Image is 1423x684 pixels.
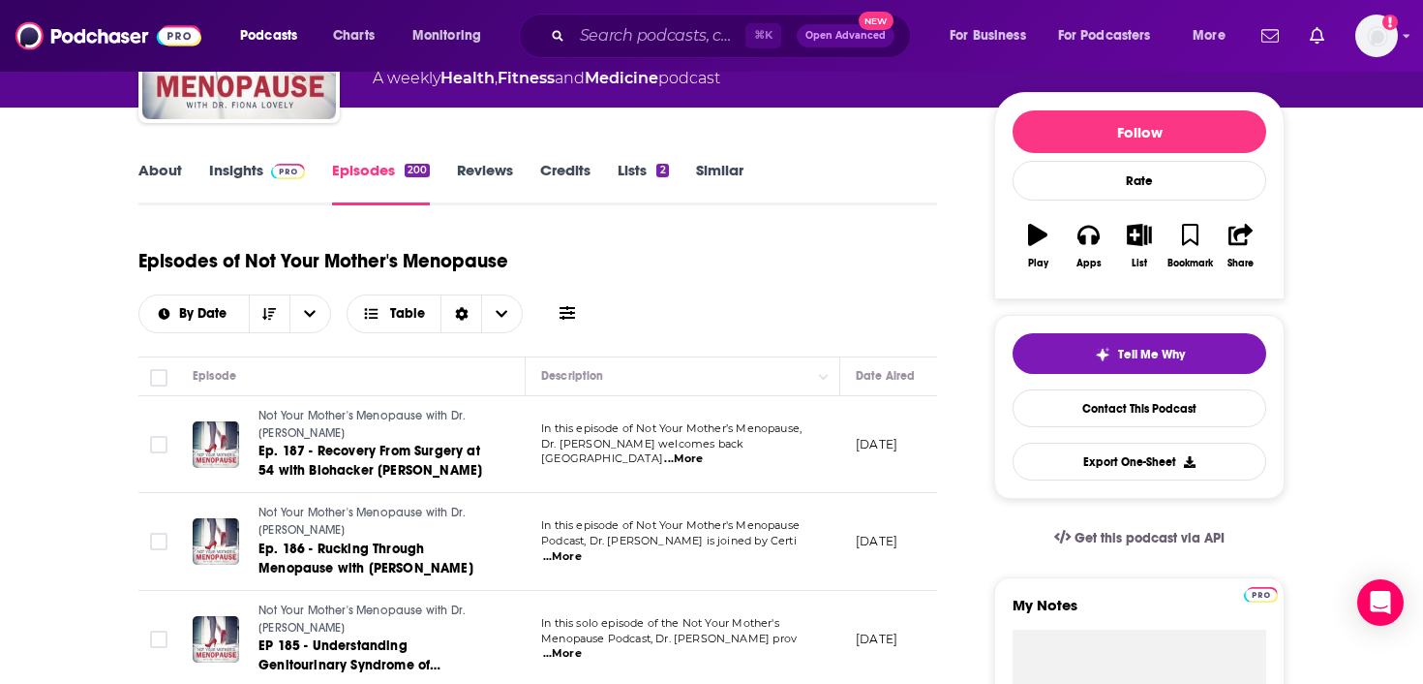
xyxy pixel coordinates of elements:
[541,437,743,466] span: Dr. [PERSON_NAME] welcomes back [GEOGRAPHIC_DATA]
[1076,258,1102,269] div: Apps
[373,67,720,90] div: A weekly podcast
[1179,20,1250,51] button: open menu
[1132,258,1147,269] div: List
[1227,258,1254,269] div: Share
[1244,587,1278,603] img: Podchaser Pro
[1114,211,1165,281] button: List
[541,518,800,532] span: In this episode of Not Your Mother's Menopause
[1095,347,1110,362] img: tell me why sparkle
[1013,443,1266,481] button: Export One-Sheet
[258,506,466,537] span: Not Your Mother's Menopause with Dr. [PERSON_NAME]
[412,22,481,49] span: Monitoring
[1216,211,1266,281] button: Share
[859,12,893,30] span: New
[258,443,482,479] span: Ep. 187 - Recovery From Surgery at 54 with Biohacker [PERSON_NAME]
[856,364,915,388] div: Date Aired
[179,307,233,321] span: By Date
[1118,347,1185,362] span: Tell Me Why
[333,22,375,49] span: Charts
[696,161,743,205] a: Similar
[1302,19,1332,52] a: Show notifications dropdown
[150,436,167,453] span: Toggle select row
[138,295,331,333] h2: Choose List sort
[1013,596,1266,630] label: My Notes
[543,549,582,565] span: ...More
[572,20,745,51] input: Search podcasts, credits, & more...
[1193,22,1226,49] span: More
[138,249,508,273] h1: Episodes of Not Your Mother's Menopause
[1013,161,1266,201] div: Rate
[745,23,781,48] span: ⌘ K
[457,161,513,205] a: Reviews
[537,14,929,58] div: Search podcasts, credits, & more...
[1013,389,1266,427] a: Contact This Podcast
[1045,20,1179,51] button: open menu
[543,646,582,662] span: ...More
[150,533,167,550] span: Toggle select row
[249,295,289,332] button: Sort Direction
[495,69,498,87] span: ,
[1167,258,1213,269] div: Bookmark
[656,164,668,177] div: 2
[498,69,555,87] a: Fitness
[805,31,886,41] span: Open Advanced
[1355,15,1398,57] img: User Profile
[856,533,897,549] p: [DATE]
[138,161,182,205] a: About
[1028,258,1048,269] div: Play
[258,442,491,481] a: Ep. 187 - Recovery From Surgery at 54 with Biohacker [PERSON_NAME]
[139,307,249,321] button: open menu
[797,24,894,47] button: Open AdvancedNew
[289,295,330,332] button: open menu
[258,604,466,635] span: Not Your Mother's Menopause with Dr. [PERSON_NAME]
[541,421,802,435] span: In this episode of Not Your Mother’s Menopause,
[1165,211,1215,281] button: Bookmark
[150,631,167,648] span: Toggle select row
[540,161,590,205] a: Credits
[320,20,386,51] a: Charts
[618,161,668,205] a: Lists2
[193,364,236,388] div: Episode
[541,616,779,630] span: In this solo episode of the Not Your Mother's
[1382,15,1398,30] svg: Add a profile image
[258,540,491,578] a: Ep. 186 - Rucking Through Menopause with [PERSON_NAME]
[541,534,797,547] span: Podcast, Dr. [PERSON_NAME] is joined by Certi
[399,20,506,51] button: open menu
[405,164,430,177] div: 200
[258,409,466,440] span: Not Your Mother's Menopause with Dr. [PERSON_NAME]
[258,541,473,576] span: Ep. 186 - Rucking Through Menopause with [PERSON_NAME]
[812,365,835,389] button: Column Actions
[1039,514,1240,562] a: Get this podcast via API
[555,69,585,87] span: and
[856,631,897,647] p: [DATE]
[440,295,481,332] div: Sort Direction
[1013,110,1266,153] button: Follow
[240,22,297,49] span: Podcasts
[585,69,658,87] a: Medicine
[1063,211,1113,281] button: Apps
[15,17,201,54] img: Podchaser - Follow, Share and Rate Podcasts
[258,637,491,675] a: EP 185 - Understanding Genitourinary Syndrome of Menopause with Dr. [PERSON_NAME]
[258,408,491,442] a: Not Your Mother's Menopause with Dr. [PERSON_NAME]
[258,505,491,539] a: Not Your Mother's Menopause with Dr. [PERSON_NAME]
[332,161,430,205] a: Episodes200
[227,20,322,51] button: open menu
[541,364,603,388] div: Description
[541,632,797,645] span: Menopause Podcast, Dr. [PERSON_NAME] prov
[950,22,1026,49] span: For Business
[1013,333,1266,374] button: tell me why sparkleTell Me Why
[856,436,897,452] p: [DATE]
[1355,15,1398,57] span: Logged in as rlobelson
[1244,584,1278,603] a: Pro website
[347,295,524,333] button: Choose View
[440,69,495,87] a: Health
[1058,22,1151,49] span: For Podcasters
[1254,19,1287,52] a: Show notifications dropdown
[936,20,1050,51] button: open menu
[1355,15,1398,57] button: Show profile menu
[1357,579,1404,626] div: Open Intercom Messenger
[258,603,491,637] a: Not Your Mother's Menopause with Dr. [PERSON_NAME]
[1013,211,1063,281] button: Play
